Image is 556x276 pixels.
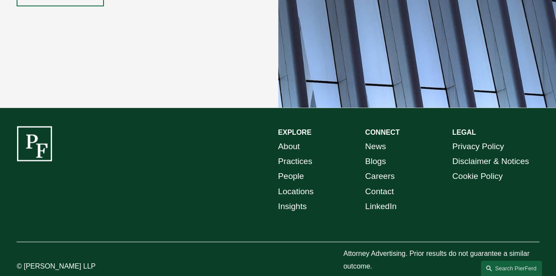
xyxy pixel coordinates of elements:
a: Blogs [365,154,386,169]
a: Insights [278,199,307,214]
a: People [278,169,304,184]
strong: LEGAL [452,129,476,136]
a: Cookie Policy [452,169,502,184]
a: Careers [365,169,395,184]
a: Privacy Policy [452,139,504,154]
a: LinkedIn [365,199,397,214]
strong: CONNECT [365,129,400,136]
p: © [PERSON_NAME] LLP [17,260,125,273]
a: Practices [278,154,312,169]
a: Contact [365,184,394,199]
a: Locations [278,184,314,199]
a: Search this site [481,261,542,276]
a: Disclaimer & Notices [452,154,529,169]
a: News [365,139,386,154]
strong: EXPLORE [278,129,311,136]
a: About [278,139,300,154]
p: Attorney Advertising. Prior results do not guarantee a similar outcome. [343,248,539,273]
